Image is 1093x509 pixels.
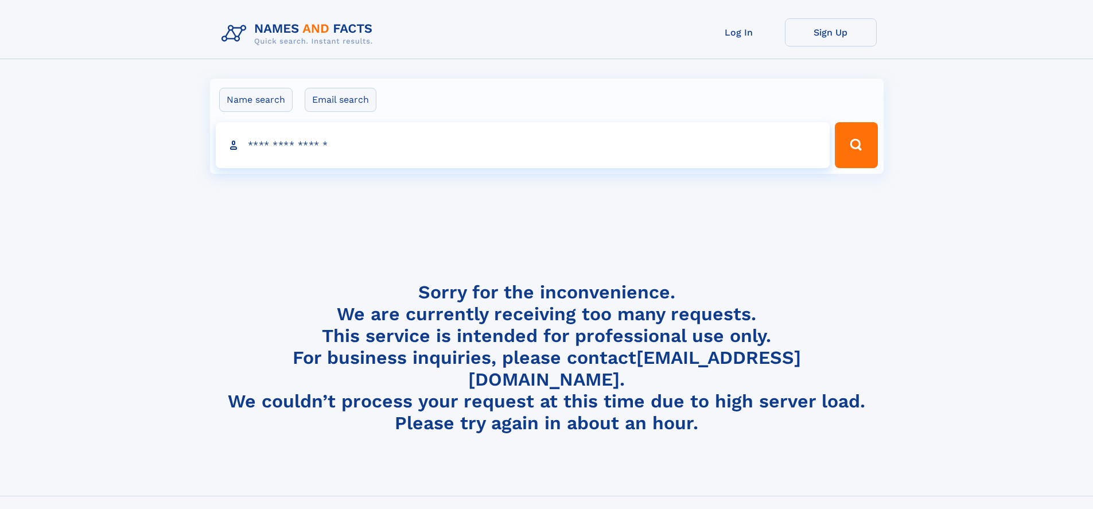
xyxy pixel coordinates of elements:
[785,18,877,46] a: Sign Up
[217,18,382,49] img: Logo Names and Facts
[216,122,830,168] input: search input
[219,88,293,112] label: Name search
[835,122,877,168] button: Search Button
[693,18,785,46] a: Log In
[305,88,376,112] label: Email search
[217,281,877,434] h4: Sorry for the inconvenience. We are currently receiving too many requests. This service is intend...
[468,347,801,390] a: [EMAIL_ADDRESS][DOMAIN_NAME]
